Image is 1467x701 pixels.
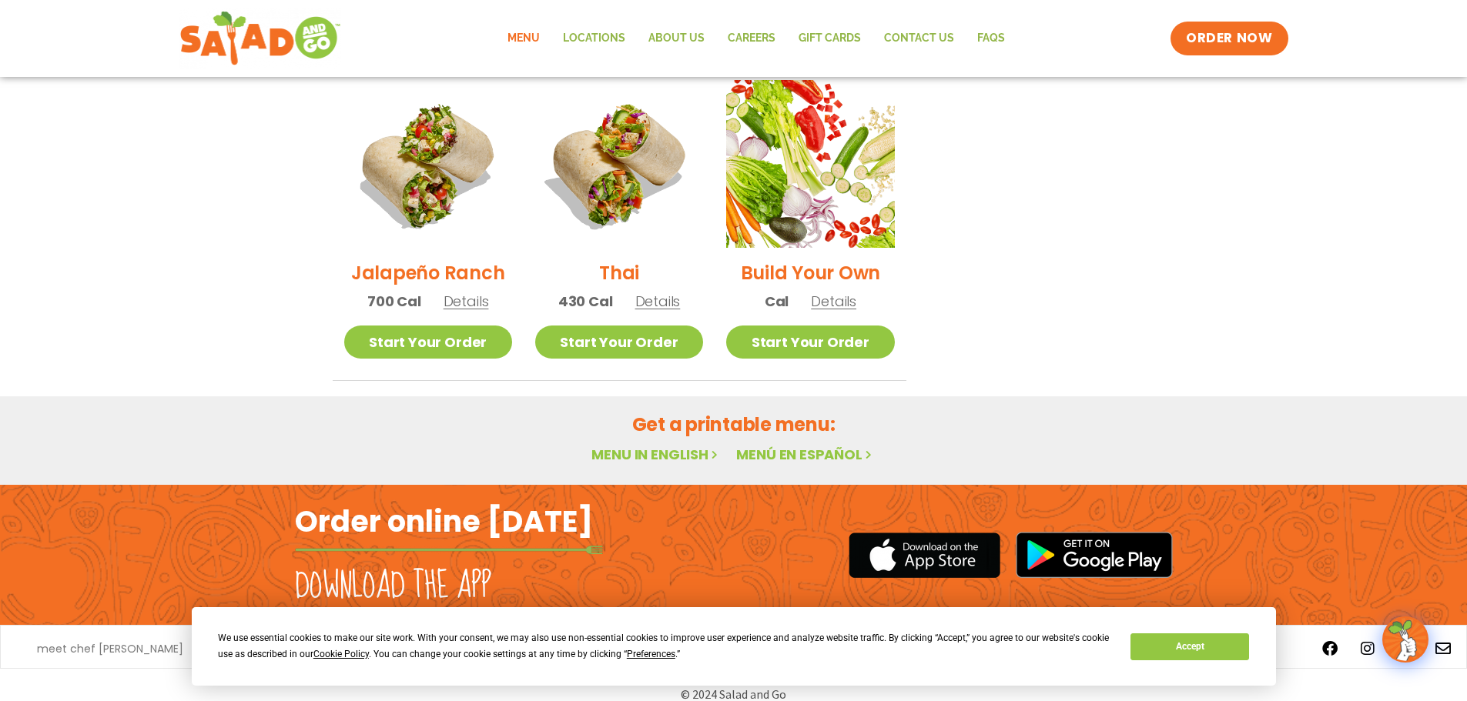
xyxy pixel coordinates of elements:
a: Careers [716,21,787,56]
nav: Menu [496,21,1017,56]
a: FAQs [966,21,1017,56]
span: Cookie Policy [313,649,369,659]
span: ORDER NOW [1186,29,1272,48]
a: GIFT CARDS [787,21,872,56]
a: Contact Us [872,21,966,56]
h2: Download the app [295,565,491,608]
h2: Get a printable menu: [333,411,1135,438]
a: ORDER NOW [1171,22,1288,55]
span: Preferences [627,649,675,659]
div: We use essential cookies to make our site work. With your consent, we may also use non-essential ... [218,630,1112,663]
img: Product photo for Jalapeño Ranch Wrap [344,80,512,248]
h2: Order online [DATE] [295,502,593,540]
img: appstore [849,530,1000,580]
a: Menu in English [591,445,721,464]
h2: Jalapeño Ranch [351,259,505,286]
img: google_play [1016,532,1173,578]
span: 430 Cal [558,291,613,312]
a: About Us [637,21,716,56]
a: Menu [496,21,551,56]
img: Product photo for Thai Wrap [535,80,703,248]
a: Start Your Order [344,325,512,359]
a: Start Your Order [726,325,894,359]
img: fork [295,546,603,554]
div: Cookie Consent Prompt [192,607,1276,686]
span: Cal [765,291,789,312]
button: Accept [1130,633,1249,660]
img: new-SAG-logo-768×292 [179,8,342,69]
img: wpChatIcon [1384,618,1427,661]
img: Product photo for Build Your Own [726,80,894,248]
a: Start Your Order [535,325,703,359]
span: 700 Cal [367,291,421,312]
span: Details [811,292,856,311]
h2: Thai [599,259,639,286]
a: Locations [551,21,637,56]
span: Details [635,292,681,311]
span: Details [444,292,489,311]
h2: Build Your Own [741,259,881,286]
a: meet chef [PERSON_NAME] [37,643,183,654]
a: Menú en español [736,445,875,464]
